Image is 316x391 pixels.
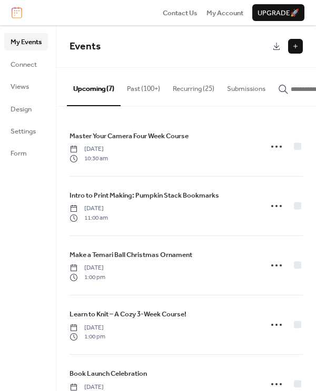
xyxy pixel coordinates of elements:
[70,213,108,223] span: 11:00 am
[258,8,299,18] span: Upgrade 🚀
[12,7,22,18] img: logo
[121,68,166,105] button: Past (100+)
[70,368,147,379] span: Book Launch Celebration
[70,250,192,260] span: Make a Temari Ball Christmas Ornament
[70,308,186,320] a: Learn to Knit – A Cozy 3-Week Course!
[4,122,48,139] a: Settings
[11,81,29,92] span: Views
[4,33,48,50] a: My Events
[67,68,121,106] button: Upcoming (7)
[70,332,105,342] span: 1:00 pm
[163,7,197,18] a: Contact Us
[70,323,105,333] span: [DATE]
[11,126,36,137] span: Settings
[70,145,108,154] span: [DATE]
[4,78,48,95] a: Views
[11,104,32,115] span: Design
[206,7,243,18] a: My Account
[252,4,304,21] button: Upgrade🚀
[11,59,37,70] span: Connect
[70,249,192,261] a: Make a Temari Ball Christmas Ornament
[4,145,48,161] a: Form
[70,131,189,141] span: Master Your Camera Four Week Course
[4,56,48,73] a: Connect
[70,204,108,213] span: [DATE]
[221,68,272,105] button: Submissions
[11,37,42,47] span: My Events
[70,263,105,273] span: [DATE]
[206,8,243,18] span: My Account
[70,190,219,201] a: Intro to Print Making: Pumpkin Stack Bookmarks
[166,68,221,105] button: Recurring (25)
[11,148,27,159] span: Form
[70,368,147,379] a: Book Launch Celebration
[70,154,108,163] span: 10:30 am
[70,37,101,56] span: Events
[70,273,105,282] span: 1:00 pm
[70,130,189,142] a: Master Your Camera Four Week Course
[4,100,48,117] a: Design
[163,8,197,18] span: Contact Us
